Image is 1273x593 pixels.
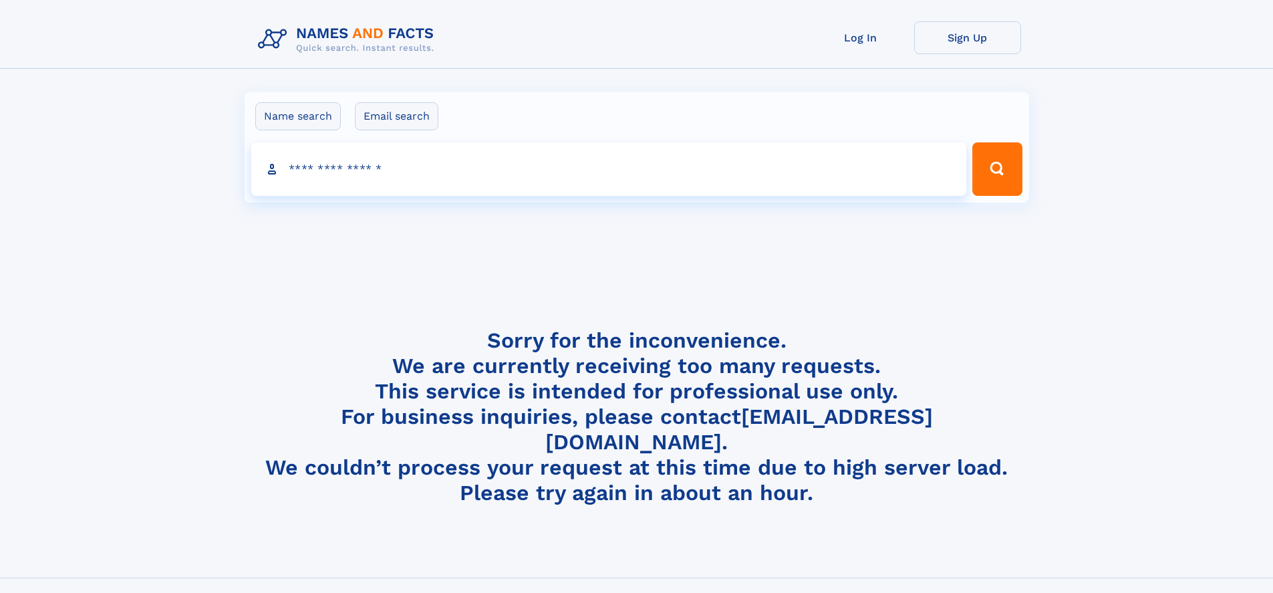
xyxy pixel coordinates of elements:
[914,21,1021,54] a: Sign Up
[255,102,341,130] label: Name search
[251,142,967,196] input: search input
[253,21,445,57] img: Logo Names and Facts
[545,404,933,455] a: [EMAIL_ADDRESS][DOMAIN_NAME]
[807,21,914,54] a: Log In
[355,102,438,130] label: Email search
[972,142,1022,196] button: Search Button
[253,328,1021,506] h4: Sorry for the inconvenience. We are currently receiving too many requests. This service is intend...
